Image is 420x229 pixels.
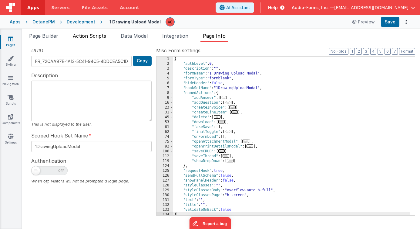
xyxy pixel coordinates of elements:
[156,71,173,76] div: 4
[242,140,249,143] span: ...
[292,5,415,11] button: Audio-Forms, Inc. — [EMAIL_ADDRESS][DOMAIN_NAME]
[156,115,173,120] div: 45
[370,48,376,55] button: 4
[223,154,229,158] span: ...
[156,105,173,110] div: 23
[402,18,410,26] button: Options
[156,81,173,86] div: 6
[156,207,173,212] div: 133
[73,33,106,39] span: Action Scripts
[156,100,173,105] div: 16
[109,19,161,24] h4: 1 Drawing Upload Modal
[156,134,173,139] div: 74
[121,33,148,39] span: Data Model
[247,144,253,148] span: ...
[29,33,58,39] span: Page Builder
[229,106,236,109] span: ...
[31,157,66,165] span: Authentication
[156,130,173,134] div: 62
[231,110,238,114] span: ...
[31,47,43,54] span: UUID
[156,144,173,149] div: 92
[156,120,173,125] div: 53
[363,48,369,55] button: 3
[156,159,173,164] div: 119
[156,57,173,61] div: 1
[226,5,250,11] span: AI Assistant
[31,132,88,139] span: Scoped Hook Set Name
[166,18,174,26] img: e1205bf731cae5f591faad8638e24ab9
[385,48,391,55] button: 6
[216,2,254,13] button: AI Assistant
[329,48,348,55] button: No Folds
[203,33,226,39] span: Page Info
[162,33,188,39] span: Integration
[156,149,173,154] div: 106
[156,193,173,198] div: 130
[156,76,173,81] div: 5
[156,110,173,115] div: 31
[156,183,173,188] div: 128
[356,48,362,55] button: 2
[214,115,220,119] span: ...
[156,154,173,159] div: 112
[350,48,355,55] button: 1
[218,149,225,153] span: ...
[156,95,173,100] div: 9
[31,121,152,127] div: This is not displayed to the user.
[156,91,173,95] div: 8
[348,17,378,27] button: Preview
[82,5,108,11] span: File Assets
[156,125,173,130] div: 61
[10,19,21,25] div: Apps
[31,72,58,79] span: Description
[268,5,278,11] span: Help
[156,47,200,54] span: Misc Form settings
[31,178,152,184] div: When off, visitors will not be prompted a login page.
[156,66,173,71] div: 3
[156,178,173,183] div: 127
[67,19,95,25] div: Development
[156,212,173,217] div: 134
[381,17,399,27] button: Save
[292,5,334,11] span: Audio-Forms, Inc. —
[225,130,231,133] span: ...
[156,61,173,66] div: 2
[378,48,383,55] button: 5
[27,5,39,11] span: Apps
[227,159,234,162] span: ...
[32,19,55,25] div: OctanePM
[392,48,398,55] button: 7
[334,5,408,11] span: [EMAIL_ADDRESS][DOMAIN_NAME]
[218,120,225,123] span: ...
[156,188,173,193] div: 129
[156,168,173,173] div: 125
[156,139,173,144] div: 75
[51,5,69,11] span: Servers
[225,101,231,104] span: ...
[156,198,173,203] div: 131
[399,48,415,55] button: Format
[156,173,173,178] div: 126
[220,96,227,99] span: ...
[156,86,173,91] div: 7
[156,203,173,207] div: 132
[156,164,173,168] div: 124
[133,56,152,66] button: Copy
